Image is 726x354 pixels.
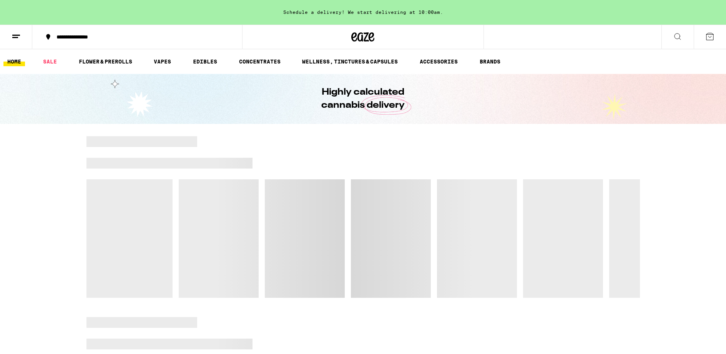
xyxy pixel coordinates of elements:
a: FLOWER & PREROLLS [75,57,136,66]
a: EDIBLES [189,57,221,66]
a: ACCESSORIES [416,57,462,66]
a: VAPES [150,57,175,66]
a: HOME [3,57,25,66]
a: CONCENTRATES [235,57,284,66]
a: BRANDS [476,57,504,66]
a: SALE [39,57,61,66]
h1: Highly calculated cannabis delivery [300,86,427,112]
a: WELLNESS, TINCTURES & CAPSULES [298,57,402,66]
